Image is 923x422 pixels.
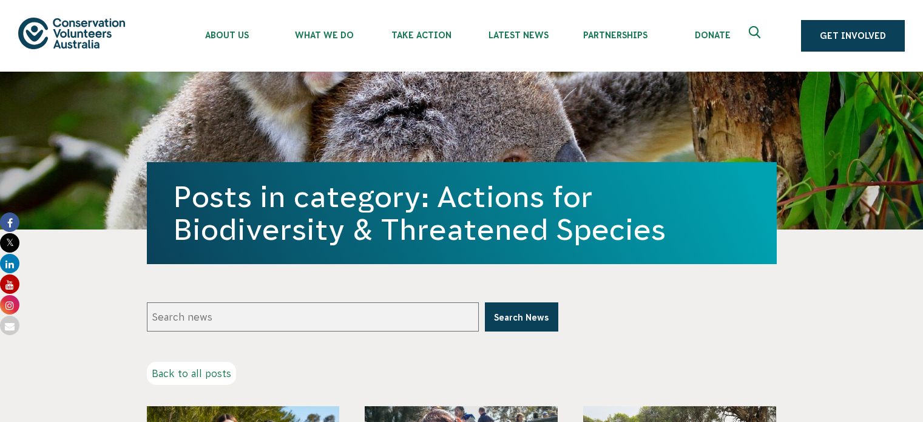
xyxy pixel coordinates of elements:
[742,21,771,50] button: Expand search box Close search box
[18,18,125,49] img: logo.svg
[567,30,664,40] span: Partnerships
[178,30,276,40] span: About Us
[147,362,236,385] a: Back to all posts
[147,302,479,332] input: Search news
[276,30,373,40] span: What We Do
[801,20,905,52] a: Get Involved
[470,30,567,40] span: Latest News
[174,180,750,246] h1: Posts in category: Actions for Biodiversity & Threatened Species
[749,26,764,46] span: Expand search box
[664,30,761,40] span: Donate
[373,30,470,40] span: Take Action
[485,302,558,332] button: Search News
